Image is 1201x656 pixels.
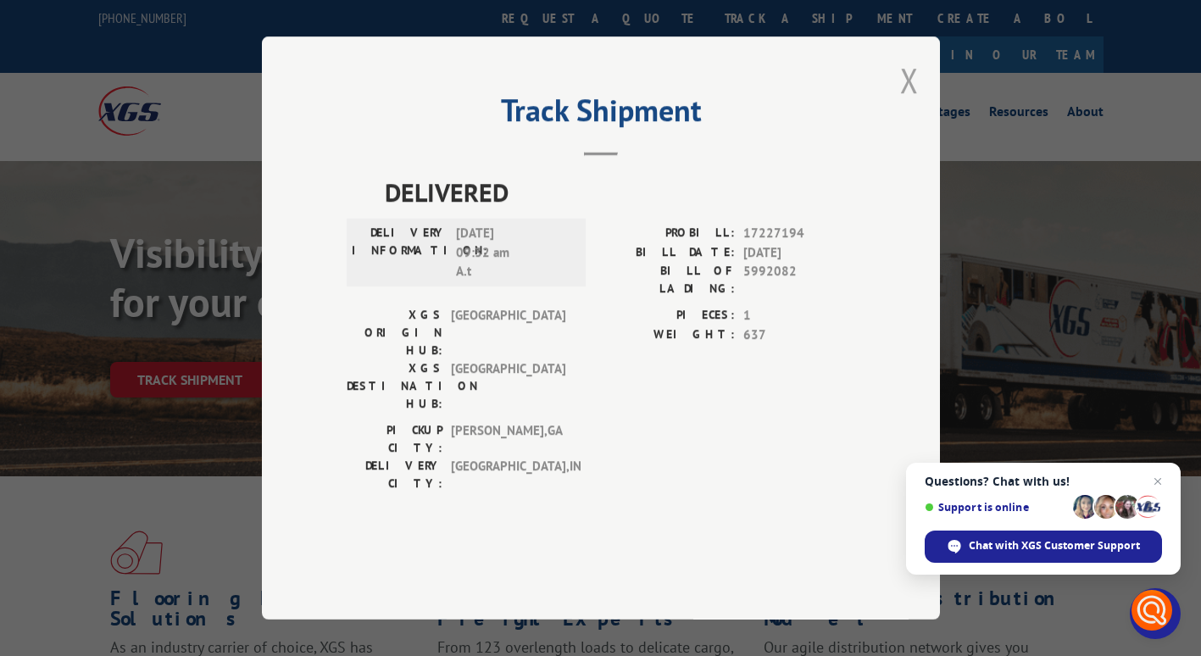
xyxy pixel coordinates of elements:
[1130,588,1181,639] div: Open chat
[352,224,448,281] label: DELIVERY INFORMATION:
[743,243,855,263] span: [DATE]
[451,306,565,359] span: [GEOGRAPHIC_DATA]
[451,421,565,457] span: [PERSON_NAME] , GA
[385,173,855,211] span: DELIVERED
[743,262,855,297] span: 5992082
[925,531,1162,563] div: Chat with XGS Customer Support
[451,457,565,492] span: [GEOGRAPHIC_DATA] , IN
[347,306,442,359] label: XGS ORIGIN HUB:
[1148,471,1168,492] span: Close chat
[743,306,855,325] span: 1
[347,457,442,492] label: DELIVERY CITY:
[743,325,855,345] span: 637
[347,359,442,413] label: XGS DESTINATION HUB:
[347,98,855,131] h2: Track Shipment
[456,224,570,281] span: [DATE] 09:32 am A.t
[925,475,1162,488] span: Questions? Chat with us!
[601,243,735,263] label: BILL DATE:
[925,501,1067,514] span: Support is online
[601,262,735,297] label: BILL OF LADING:
[601,325,735,345] label: WEIGHT:
[601,224,735,243] label: PROBILL:
[900,58,919,103] button: Close modal
[601,306,735,325] label: PIECES:
[451,359,565,413] span: [GEOGRAPHIC_DATA]
[743,224,855,243] span: 17227194
[969,538,1140,553] span: Chat with XGS Customer Support
[347,421,442,457] label: PICKUP CITY:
